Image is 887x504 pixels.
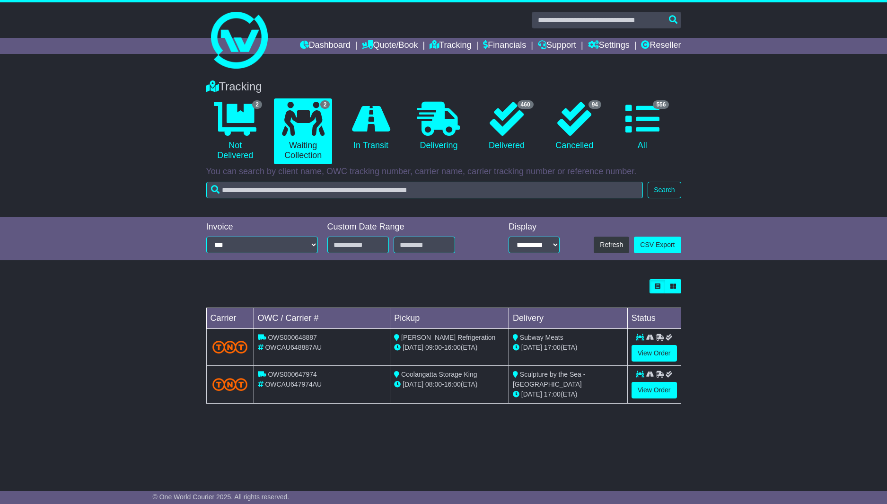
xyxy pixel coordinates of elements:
[212,341,248,354] img: TNT_Domestic.png
[425,380,442,388] span: 08:00
[403,344,423,351] span: [DATE]
[444,344,461,351] span: 16:00
[300,38,351,54] a: Dashboard
[153,493,290,501] span: © One World Courier 2025. All rights reserved.
[518,100,534,109] span: 460
[212,378,248,391] img: TNT_Domestic.png
[206,98,264,164] a: 2 Not Delivered
[634,237,681,253] a: CSV Export
[632,382,677,398] a: View Order
[394,380,505,389] div: - (ETA)
[410,98,468,154] a: Delivering
[544,344,561,351] span: 17:00
[483,38,526,54] a: Financials
[252,100,262,109] span: 2
[545,98,604,154] a: 94 Cancelled
[477,98,536,154] a: 460 Delivered
[653,100,669,109] span: 556
[509,222,560,232] div: Display
[641,38,681,54] a: Reseller
[521,344,542,351] span: [DATE]
[390,308,509,329] td: Pickup
[206,167,681,177] p: You can search by client name, OWC tracking number, carrier name, carrier tracking number or refe...
[444,380,461,388] span: 16:00
[206,308,254,329] td: Carrier
[342,98,400,154] a: In Transit
[425,344,442,351] span: 09:00
[509,308,627,329] td: Delivery
[401,371,477,378] span: Coolangatta Storage King
[265,344,322,351] span: OWCAU648887AU
[268,371,317,378] span: OWS000647974
[513,389,624,399] div: (ETA)
[588,38,630,54] a: Settings
[401,334,495,341] span: [PERSON_NAME] Refrigeration
[327,222,479,232] div: Custom Date Range
[430,38,471,54] a: Tracking
[268,334,317,341] span: OWS000648887
[513,371,585,388] span: Sculpture by the Sea - [GEOGRAPHIC_DATA]
[627,308,681,329] td: Status
[394,343,505,353] div: - (ETA)
[538,38,576,54] a: Support
[648,182,681,198] button: Search
[254,308,390,329] td: OWC / Carrier #
[265,380,322,388] span: OWCAU647974AU
[632,345,677,362] a: View Order
[594,237,629,253] button: Refresh
[206,222,318,232] div: Invoice
[520,334,563,341] span: Subway Meats
[202,80,686,94] div: Tracking
[362,38,418,54] a: Quote/Book
[274,98,332,164] a: 2 Waiting Collection
[513,343,624,353] div: (ETA)
[588,100,601,109] span: 94
[320,100,330,109] span: 2
[613,98,671,154] a: 556 All
[403,380,423,388] span: [DATE]
[544,390,561,398] span: 17:00
[521,390,542,398] span: [DATE]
